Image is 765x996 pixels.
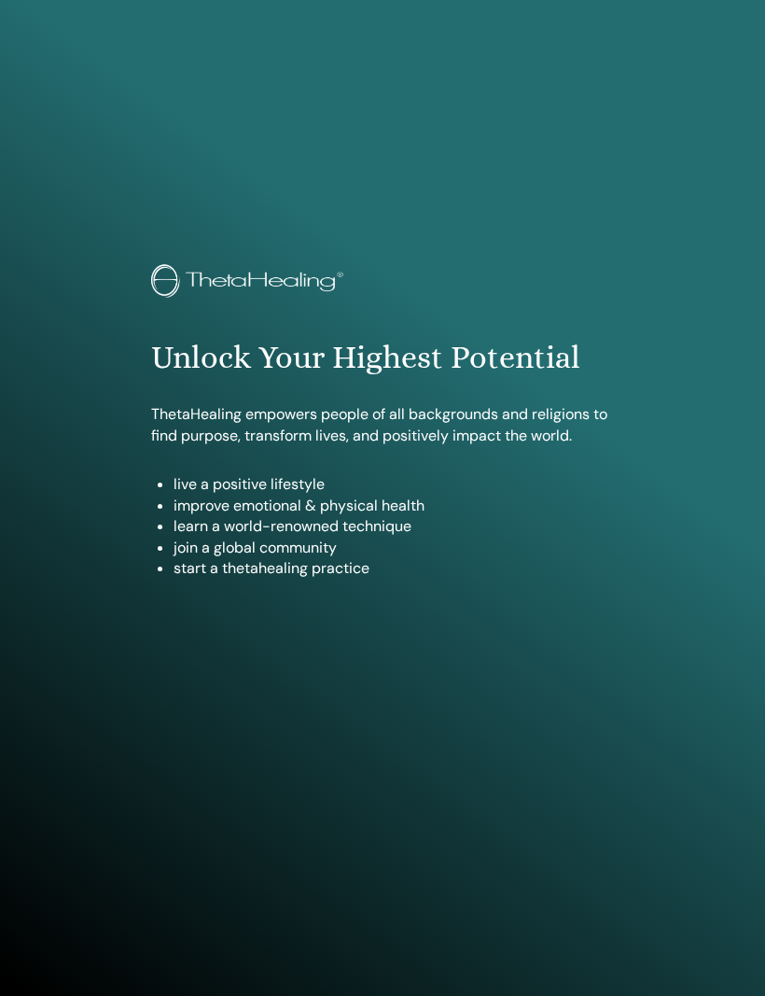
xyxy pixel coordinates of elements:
li: improve emotional & physical health [174,496,615,516]
li: learn a world-renowned technique [174,516,615,537]
p: ThetaHealing empowers people of all backgrounds and religions to find purpose, transform lives, a... [151,404,615,446]
li: start a thetahealing practice [174,558,615,579]
h1: Unlock Your Highest Potential [151,339,615,377]
li: live a positive lifestyle [174,474,615,495]
li: join a global community [174,538,615,558]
